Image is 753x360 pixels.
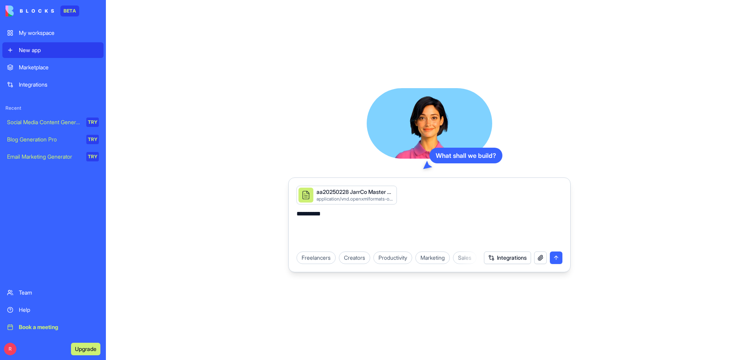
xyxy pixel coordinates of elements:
[2,114,104,130] a: Social Media Content GeneratorTRY
[316,196,393,202] div: application/vnd.openxmlformats-officedocument.spreadsheetml.sheet
[2,25,104,41] a: My workspace
[4,343,16,355] span: R
[2,149,104,165] a: Email Marketing GeneratorTRY
[19,63,99,71] div: Marketplace
[19,323,99,331] div: Book a meeting
[2,42,104,58] a: New app
[2,60,104,75] a: Marketplace
[415,251,450,264] div: Marketing
[7,118,81,126] div: Social Media Content Generator
[19,29,99,37] div: My workspace
[2,302,104,318] a: Help
[316,188,393,196] div: aa20250228 JarrCo Master Entity.xlsx
[5,5,79,16] a: BETA
[19,46,99,54] div: New app
[453,251,477,264] div: Sales
[71,343,100,355] button: Upgrade
[2,319,104,335] a: Book a meeting
[60,5,79,16] div: BETA
[484,251,531,264] button: Integrations
[296,251,336,264] div: Freelancers
[339,251,370,264] div: Creators
[2,132,104,147] a: Blog Generation ProTRY
[2,77,104,92] a: Integrations
[86,118,99,127] div: TRY
[86,135,99,144] div: TRY
[429,148,502,163] div: What shall we build?
[2,105,104,111] span: Recent
[373,251,412,264] div: Productivity
[19,306,99,314] div: Help
[71,345,100,353] a: Upgrade
[7,136,81,143] div: Blog Generation Pro
[2,285,104,300] a: Team
[19,289,99,297] div: Team
[5,5,54,16] img: logo
[19,81,99,89] div: Integrations
[86,152,99,161] div: TRY
[7,153,81,161] div: Email Marketing Generator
